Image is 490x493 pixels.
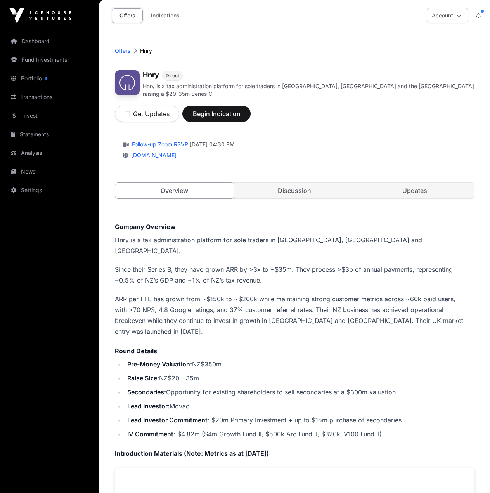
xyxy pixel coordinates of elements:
li: Movac [125,401,474,411]
li: : $20m Primary Investment + up to $15m purchase of secondaries [125,415,474,425]
strong: Introduction Materials (Note: Metrics as at [DATE]) [115,450,269,457]
strong: Pre-Money Valuation: [127,360,192,368]
a: Dashboard [6,33,93,50]
a: Transactions [6,89,93,106]
a: Updates [355,183,474,198]
a: Begin Indication [182,113,251,121]
p: Since their Series B, they have grown ARR by >3x to ~$35m. They process >$3b of annual payments, ... [115,264,474,286]
a: News [6,163,93,180]
strong: IV Commitment [127,430,173,438]
li: NZ$350m [125,359,474,370]
p: Hnry is a tax administration platform for sole traders in [GEOGRAPHIC_DATA], [GEOGRAPHIC_DATA] an... [115,234,474,256]
a: Discussion [235,183,354,198]
strong: Lead Investor Commitment [127,416,208,424]
img: Icehouse Ventures Logo [9,8,71,23]
strong: Secondaries: [127,388,166,396]
a: [DOMAIN_NAME] [128,152,177,158]
a: Settings [6,182,93,199]
strong: Lead Investor: [127,402,170,410]
a: Statements [6,126,93,143]
strong: Company Overview [115,223,176,231]
li: NZ$20 - 35m [125,373,474,384]
li: : $4.82m ($4m Growth Fund II, $500k Arc Fund II, $320k IV100 Fund II) [125,429,474,439]
li: Opportunity for existing shareholders to sell secondaries at a $300m valuation [125,387,474,398]
p: Hnry [140,47,152,55]
a: Offers [112,8,143,23]
button: Begin Indication [182,106,251,122]
a: Fund Investments [6,51,93,68]
button: Account [427,8,468,23]
img: Hnry [115,70,140,95]
p: Hnry is a tax administration platform for sole traders in [GEOGRAPHIC_DATA], [GEOGRAPHIC_DATA] an... [143,82,474,98]
span: [DATE] 04:30 PM [190,141,235,148]
span: Direct [166,73,179,79]
button: Get Updates [115,106,179,122]
a: Offers [115,47,130,55]
a: Overview [115,182,234,199]
span: Begin Indication [192,109,241,118]
a: Indications [146,8,185,23]
a: Follow-up Zoom RSVP [130,141,188,148]
strong: Round Details [115,347,157,355]
p: ARR per FTE has grown from ~$150k to ~$200k while maintaining strong customer metrics across ~60k... [115,293,474,337]
h1: Hnry [143,70,159,81]
strong: Raise Size: [127,374,159,382]
nav: Tabs [115,183,474,198]
a: Analysis [6,144,93,161]
a: Invest [6,107,93,124]
a: Portfolio [6,70,93,87]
